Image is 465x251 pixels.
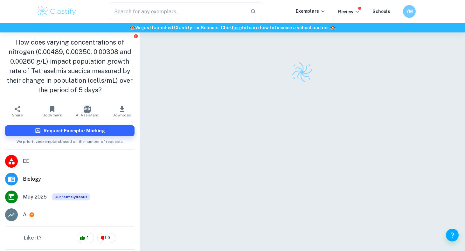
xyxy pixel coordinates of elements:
span: Share [12,113,23,117]
h1: How does varying concentrations of nitrogen (0.00489, 0.00350, 0.00308 and 0.00260 g/L) impact po... [5,38,135,95]
span: EE [23,157,135,165]
img: AI Assistant [84,106,91,113]
span: AI Assistant [76,113,99,117]
p: Exemplars [296,8,325,15]
span: 🏫 [130,25,135,30]
button: Report issue [134,34,138,38]
div: 0 [97,233,115,243]
input: Search for any exemplars... [110,3,245,20]
span: 1 [83,235,92,241]
p: A [23,211,26,219]
button: Bookmark [35,102,70,120]
p: Review [338,8,360,15]
h6: We just launched Clastify for Schools. Click to learn how to become a school partner. [1,24,464,31]
h6: Like it? [24,234,42,242]
span: Download [113,113,131,117]
h6: YM [406,8,413,15]
div: This exemplar is based on the current syllabus. Feel free to refer to it for inspiration/ideas wh... [52,193,90,200]
button: Download [105,102,140,120]
h6: Request Exemplar Marking [44,127,105,134]
span: We prioritize exemplars based on the number of requests [17,136,123,144]
span: Bookmark [43,113,62,117]
button: AI Assistant [70,102,105,120]
img: Clastify logo [37,5,77,18]
span: Current Syllabus [52,193,90,200]
span: 🏫 [330,25,336,30]
button: Request Exemplar Marking [5,125,135,136]
img: Clastify logo [291,61,313,83]
button: Help and Feedback [446,229,459,241]
span: May 2025 [23,193,47,201]
a: here [232,25,242,30]
span: 0 [104,235,114,241]
a: Schools [372,9,390,14]
div: 1 [77,233,94,243]
span: Biology [23,175,135,183]
button: YM [403,5,416,18]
